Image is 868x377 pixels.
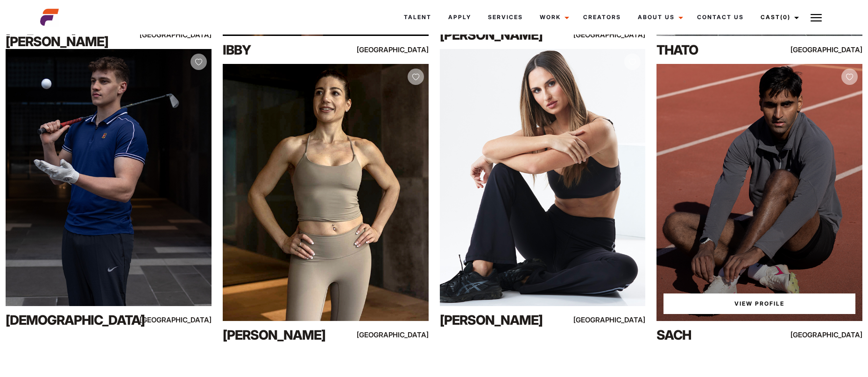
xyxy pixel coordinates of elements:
span: (0) [780,14,790,21]
div: [GEOGRAPHIC_DATA] [150,314,212,326]
div: [GEOGRAPHIC_DATA] [367,44,428,56]
div: Thato [656,41,780,59]
div: [PERSON_NAME] [440,26,563,44]
a: Contact Us [689,5,752,30]
div: [DEMOGRAPHIC_DATA] [6,311,129,329]
a: Talent [395,5,440,30]
div: [GEOGRAPHIC_DATA] [367,329,428,341]
a: About Us [629,5,689,30]
a: View Sach'sProfile [663,293,855,314]
div: [GEOGRAPHIC_DATA] [801,44,862,56]
div: Sach [656,326,780,344]
img: cropped-aefm-brand-fav-22-square.png [40,8,59,27]
a: Cast(0) [752,5,804,30]
a: Apply [440,5,480,30]
a: Services [480,5,531,30]
div: [GEOGRAPHIC_DATA] [584,314,645,326]
div: [GEOGRAPHIC_DATA] [584,29,645,41]
div: [GEOGRAPHIC_DATA] [801,329,862,341]
img: Burger icon [811,12,822,23]
div: [GEOGRAPHIC_DATA] [150,29,212,41]
div: [PERSON_NAME] [440,311,563,329]
div: [PERSON_NAME] [223,326,346,344]
div: Ibby [223,41,346,59]
a: Work [531,5,575,30]
a: Creators [575,5,629,30]
div: [US_STATE][PERSON_NAME] [6,26,129,44]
